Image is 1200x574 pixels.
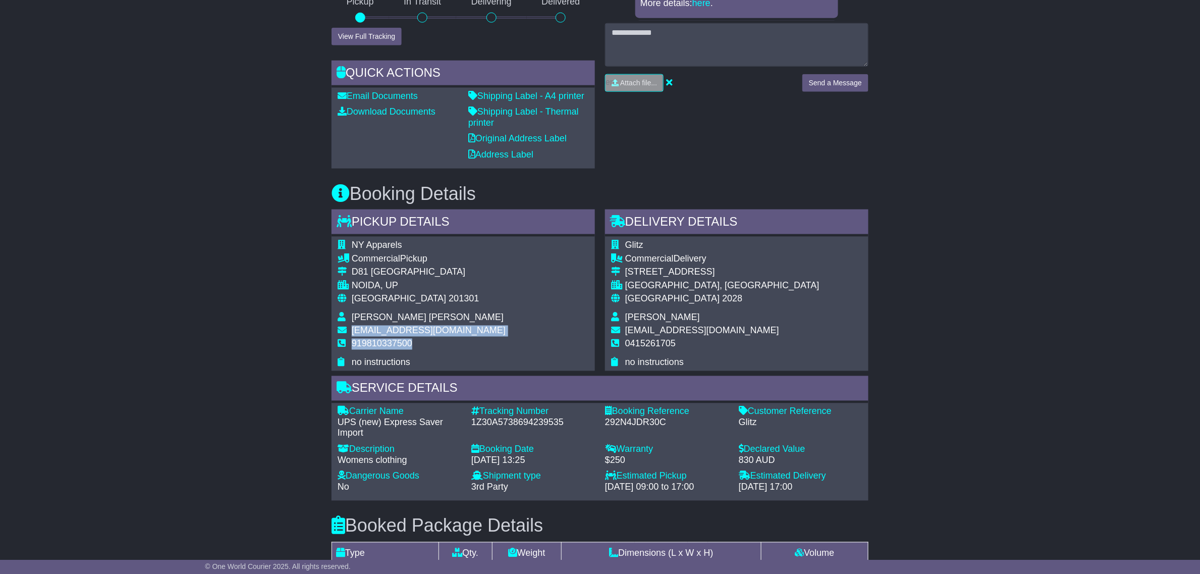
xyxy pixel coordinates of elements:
div: Delivery [625,253,820,265]
span: no instructions [625,357,684,368]
div: Customer Reference [739,406,862,418]
span: No [338,482,349,492]
span: 201301 [449,293,479,303]
div: Quick Actions [332,61,595,88]
span: [PERSON_NAME] [PERSON_NAME] [352,312,504,322]
h3: Booked Package Details [332,516,868,536]
td: Weight [492,542,561,564]
button: View Full Tracking [332,28,402,45]
div: Warranty [605,444,729,455]
div: NOIDA, UP [352,280,506,291]
div: Booking Date [471,444,595,455]
div: Service Details [332,376,868,403]
span: Commercial [625,253,674,264]
td: Qty. [439,542,492,564]
div: Carrier Name [338,406,461,418]
div: Declared Value [739,444,862,455]
td: Dimensions (L x W x H) [561,542,761,564]
span: 0415261705 [625,339,676,349]
div: Pickup [352,253,506,265]
span: [PERSON_NAME] [625,312,700,322]
button: Send a Message [802,74,868,92]
div: [DATE] 13:25 [471,455,595,466]
td: Type [332,542,439,564]
span: 3rd Party [471,482,508,492]
div: 292N4JDR30C [605,418,729,429]
div: [GEOGRAPHIC_DATA], [GEOGRAPHIC_DATA] [625,280,820,291]
div: Delivery Details [605,210,868,237]
div: Glitz [739,418,862,429]
a: Address Label [468,149,533,160]
div: $250 [605,455,729,466]
div: 1Z30A5738694239535 [471,418,595,429]
div: Womens clothing [338,455,461,466]
span: [GEOGRAPHIC_DATA] [625,293,720,303]
a: Shipping Label - A4 printer [468,91,584,101]
a: Original Address Label [468,133,567,143]
a: Shipping Label - Thermal printer [468,107,579,128]
div: [DATE] 17:00 [739,482,862,493]
div: Dangerous Goods [338,471,461,482]
div: Tracking Number [471,406,595,418]
span: Commercial [352,253,400,264]
div: Description [338,444,461,455]
div: D81 [GEOGRAPHIC_DATA] [352,267,506,278]
h3: Booking Details [332,184,868,204]
span: [EMAIL_ADDRESS][DOMAIN_NAME] [625,326,779,336]
span: 919810337500 [352,339,412,349]
a: Download Documents [338,107,435,117]
div: Booking Reference [605,406,729,418]
div: 830 AUD [739,455,862,466]
div: Shipment type [471,471,595,482]
span: 2028 [722,293,742,303]
td: Volume [761,542,868,564]
div: [DATE] 09:00 to 17:00 [605,482,729,493]
span: Glitz [625,240,643,250]
a: Email Documents [338,91,418,101]
div: Estimated Pickup [605,471,729,482]
div: Estimated Delivery [739,471,862,482]
div: Pickup Details [332,210,595,237]
span: [GEOGRAPHIC_DATA] [352,293,446,303]
span: no instructions [352,357,410,368]
span: NY Apparels [352,240,402,250]
span: [EMAIL_ADDRESS][DOMAIN_NAME] [352,326,506,336]
div: UPS (new) Express Saver Import [338,418,461,439]
div: [STREET_ADDRESS] [625,267,820,278]
span: © One World Courier 2025. All rights reserved. [205,562,351,570]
